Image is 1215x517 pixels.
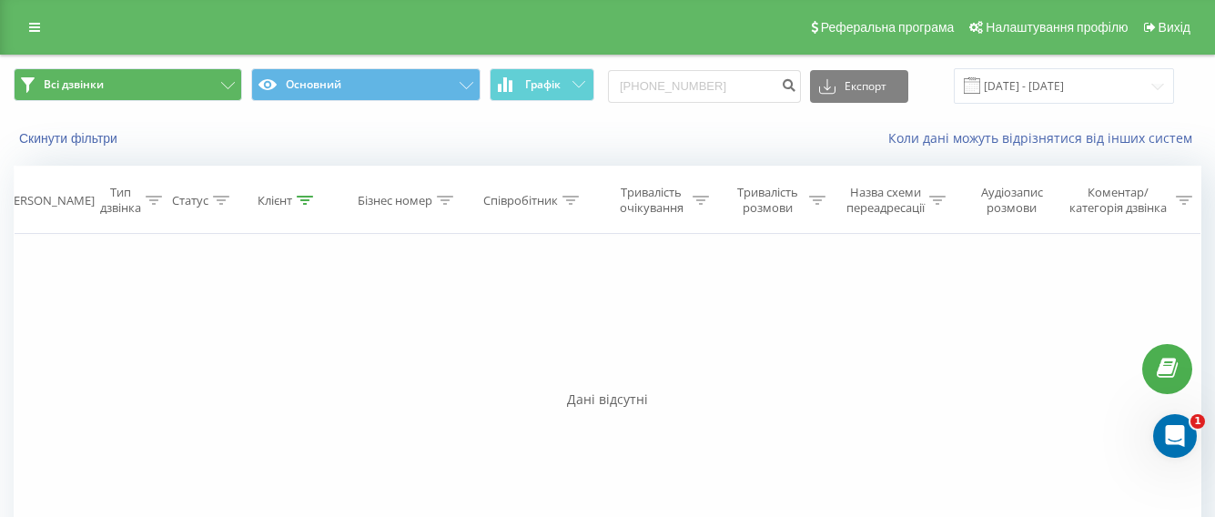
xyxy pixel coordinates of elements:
div: Тривалість розмови [730,185,804,216]
button: Всі дзвінки [14,68,242,101]
a: Коли дані можуть відрізнятися вiд інших систем [888,129,1201,147]
div: Дані відсутні [14,390,1201,409]
span: Налаштування профілю [986,20,1128,35]
div: Тип дзвінка [100,185,141,216]
div: Статус [172,193,208,208]
span: Вихід [1159,20,1190,35]
input: Пошук за номером [608,70,801,103]
div: Клієнт [258,193,292,208]
div: Аудіозапис розмови [967,185,1057,216]
div: Тривалість очікування [614,185,688,216]
span: Графік [525,78,561,91]
div: Коментар/категорія дзвінка [1065,185,1171,216]
div: Бізнес номер [358,193,432,208]
div: [PERSON_NAME] [3,193,95,208]
button: Скинути фільтри [14,130,127,147]
button: Основний [251,68,480,101]
span: Реферальна програма [821,20,955,35]
button: Графік [490,68,594,101]
button: Експорт [810,70,908,103]
iframe: Intercom live chat [1153,414,1197,458]
span: 1 [1190,414,1205,429]
div: Назва схеми переадресації [846,185,925,216]
div: Співробітник [483,193,558,208]
span: Всі дзвінки [44,77,104,92]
